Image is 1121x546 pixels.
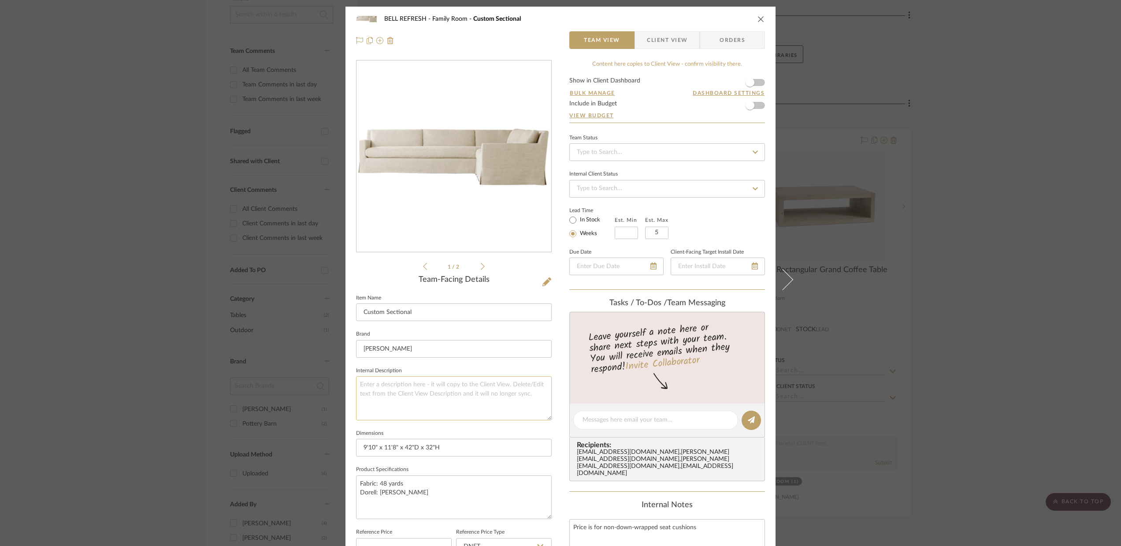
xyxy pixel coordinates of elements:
[456,530,505,535] label: Reference Price Type
[625,353,700,375] a: Invite Collaborator
[356,369,402,373] label: Internal Description
[356,275,552,285] div: Team-Facing Details
[569,258,664,275] input: Enter Due Date
[578,230,597,238] label: Weeks
[569,172,618,176] div: Internal Client Status
[569,206,615,214] label: Lead Time
[356,303,552,321] input: Enter Item Name
[356,65,551,248] div: 0
[577,449,761,477] div: [EMAIL_ADDRESS][DOMAIN_NAME] , [PERSON_NAME][EMAIL_ADDRESS][DOMAIN_NAME] , [PERSON_NAME][EMAIL_AD...
[432,16,473,22] span: Family Room
[645,217,668,223] label: Est. Max
[356,10,377,28] img: 4b5e579a-c102-4bed-93fc-1d463b70279d_48x40.jpg
[356,296,381,300] label: Item Name
[615,217,637,223] label: Est. Min
[387,37,394,44] img: Remove from project
[577,441,761,449] span: Recipients:
[356,340,552,358] input: Enter Brand
[671,250,744,254] label: Client-Facing Target Install Date
[671,258,765,275] input: Enter Install Date
[757,15,765,23] button: close
[356,467,408,472] label: Product Specifications
[710,31,755,49] span: Orders
[584,31,620,49] span: Team View
[569,112,765,119] a: View Budget
[569,136,598,140] div: Team Status
[569,501,765,510] div: Internal Notes
[356,332,370,337] label: Brand
[569,250,591,254] label: Due Date
[356,439,552,456] input: Enter the dimensions of this item
[452,264,456,269] span: /
[473,16,521,22] span: Custom Sectional
[578,216,600,224] label: In Stock
[647,31,687,49] span: Client View
[609,299,667,307] span: Tasks / To-Dos /
[356,530,392,535] label: Reference Price
[448,264,452,269] span: 1
[568,318,766,377] div: Leave yourself a note here or share next steps with your team. You will receive emails when they ...
[356,125,551,188] img: 4b5e579a-c102-4bed-93fc-1d463b70279d_436x436.jpg
[384,16,432,22] span: BELL REFRESH
[692,89,765,97] button: Dashboard Settings
[569,60,765,69] div: Content here copies to Client View - confirm visibility there.
[569,143,765,161] input: Type to Search…
[569,180,765,198] input: Type to Search…
[569,214,615,239] mat-radio-group: Select item type
[356,431,383,436] label: Dimensions
[569,299,765,308] div: team Messaging
[569,89,616,97] button: Bulk Manage
[456,264,460,269] span: 2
